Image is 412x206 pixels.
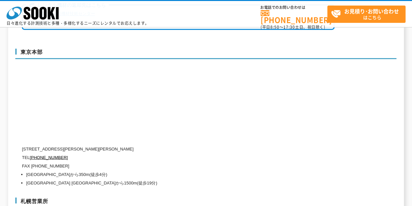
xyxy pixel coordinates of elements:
p: FAX [PHONE_NUMBER] [22,162,334,170]
li: [GEOGRAPHIC_DATA] [GEOGRAPHIC_DATA]から1500m(徒歩19分) [26,179,334,187]
li: [GEOGRAPHIC_DATA]から350m(徒歩4分) [26,170,334,179]
p: TEL [22,153,334,162]
a: [PHONE_NUMBER] [30,155,68,160]
span: 17:30 [283,24,295,30]
a: [PHONE_NUMBER] [261,10,327,24]
h3: 東京本部 [15,49,396,59]
span: (平日 ～ 土日、祝日除く) [261,24,325,30]
span: 8:50 [270,24,279,30]
p: [STREET_ADDRESS][PERSON_NAME][PERSON_NAME] [22,145,334,153]
p: 日々進化する計測技術と多種・多様化するニーズにレンタルでお応えします。 [7,21,149,25]
a: お見積り･お問い合わせはこちら [327,6,405,23]
span: お電話でのお問い合わせは [261,6,327,9]
strong: お見積り･お問い合わせ [344,7,399,15]
span: はこちら [331,6,405,22]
